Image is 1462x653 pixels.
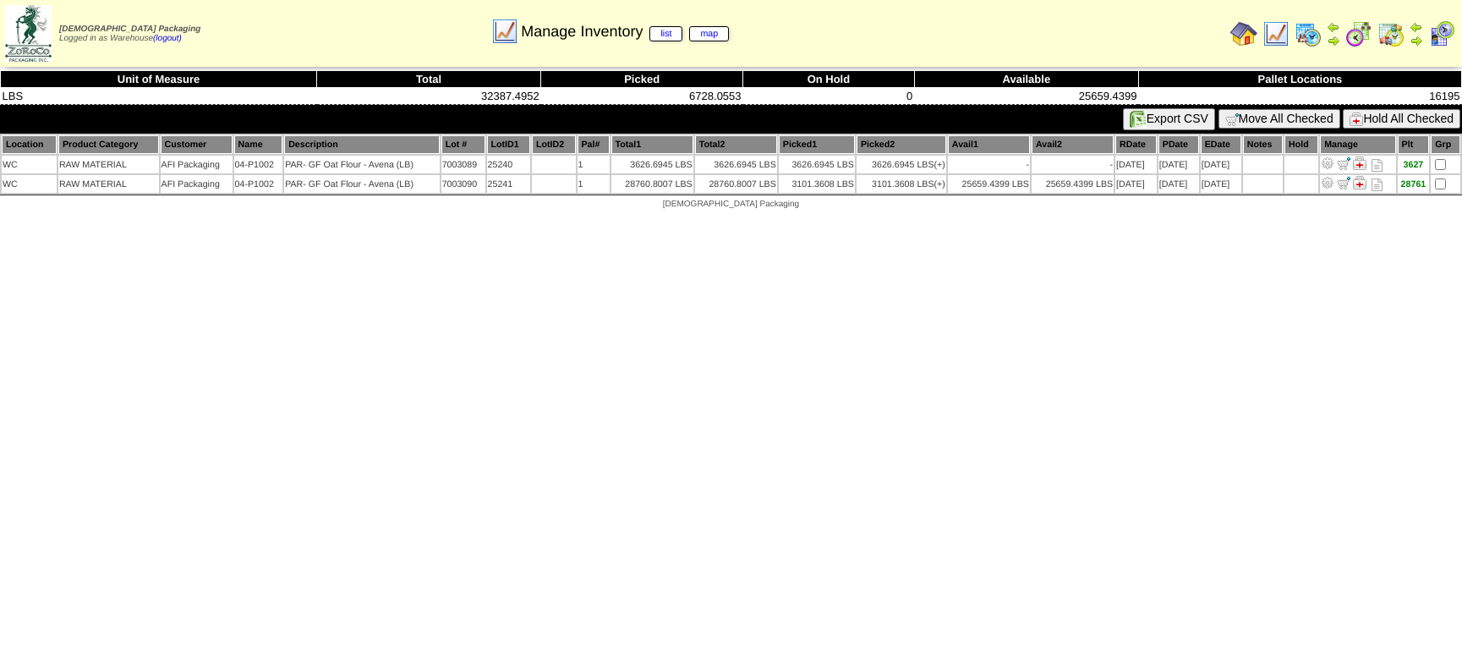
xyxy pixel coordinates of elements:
[1350,112,1363,126] img: hold.gif
[59,25,200,34] span: [DEMOGRAPHIC_DATA] Packaging
[58,175,159,193] td: RAW MATERIAL
[2,135,57,154] th: Location
[934,179,945,189] div: (+)
[743,71,915,88] th: On Hold
[1410,20,1423,34] img: arrowleft.gif
[1243,135,1283,154] th: Notes
[1032,135,1114,154] th: Avail2
[1138,88,1461,105] td: 16195
[857,175,946,193] td: 3101.3608 LBS
[1123,108,1215,130] button: Export CSV
[5,5,52,62] img: zoroco-logo-small.webp
[948,156,1030,173] td: -
[284,156,440,173] td: PAR- GF Oat Flour - Avena (LB)
[317,71,541,88] th: Total
[1158,156,1199,173] td: [DATE]
[1327,34,1340,47] img: arrowright.gif
[284,135,440,154] th: Description
[914,71,1138,88] th: Available
[934,160,945,170] div: (+)
[161,156,233,173] td: AFI Packaging
[1337,176,1350,189] img: Move
[1262,20,1290,47] img: line_graph.gif
[1032,156,1114,173] td: -
[1,71,317,88] th: Unit of Measure
[611,156,693,173] td: 3626.6945 LBS
[521,23,729,41] span: Manage Inventory
[1372,159,1383,172] i: Note
[1201,175,1241,193] td: [DATE]
[649,26,682,41] a: list
[779,156,855,173] td: 3626.6945 LBS
[857,156,946,173] td: 3626.6945 LBS
[1345,20,1372,47] img: calendarblend.gif
[779,175,855,193] td: 3101.3608 LBS
[689,26,729,41] a: map
[695,156,777,173] td: 3626.6945 LBS
[695,175,777,193] td: 28760.8007 LBS
[743,88,915,105] td: 0
[1115,156,1157,173] td: [DATE]
[1201,135,1241,154] th: EDate
[611,135,693,154] th: Total1
[161,175,233,193] td: AFI Packaging
[58,156,159,173] td: RAW MATERIAL
[1399,160,1429,170] div: 3627
[1337,156,1350,170] img: Move
[1327,20,1340,34] img: arrowleft.gif
[1,88,317,105] td: LBS
[1158,135,1199,154] th: PDate
[948,135,1030,154] th: Avail1
[541,88,743,105] td: 6728.0553
[1115,175,1157,193] td: [DATE]
[2,156,57,173] td: WC
[1225,112,1239,126] img: cart.gif
[611,175,693,193] td: 28760.8007 LBS
[695,135,777,154] th: Total2
[317,88,541,105] td: 32387.4952
[1321,156,1334,170] img: Adjust
[2,175,57,193] td: WC
[532,135,575,154] th: LotID2
[441,135,485,154] th: Lot #
[1428,20,1455,47] img: calendarcustomer.gif
[1320,135,1395,154] th: Manage
[948,175,1030,193] td: 25659.4399 LBS
[1372,178,1383,191] i: Note
[1115,135,1157,154] th: RDate
[1377,20,1405,47] img: calendarinout.gif
[1353,176,1366,189] img: Manage Hold
[1230,20,1257,47] img: home.gif
[578,156,610,173] td: 1
[663,200,799,209] span: [DEMOGRAPHIC_DATA] Packaging
[441,156,485,173] td: 7003089
[1032,175,1114,193] td: 25659.4399 LBS
[153,34,182,43] a: (logout)
[578,135,610,154] th: Pal#
[284,175,440,193] td: PAR- GF Oat Flour - Avena (LB)
[441,175,485,193] td: 7003090
[487,135,530,154] th: LotID1
[1398,135,1430,154] th: Plt
[1343,109,1460,129] button: Hold All Checked
[58,135,159,154] th: Product Category
[1431,135,1460,154] th: Grp
[857,135,946,154] th: Picked2
[1410,34,1423,47] img: arrowright.gif
[491,18,518,45] img: line_graph.gif
[1218,109,1340,129] button: Move All Checked
[1284,135,1318,154] th: Hold
[234,135,283,154] th: Name
[914,88,1138,105] td: 25659.4399
[1321,176,1334,189] img: Adjust
[578,175,610,193] td: 1
[1353,156,1366,170] img: Manage Hold
[234,156,283,173] td: 04-P1002
[487,175,530,193] td: 25241
[1138,71,1461,88] th: Pallet Locations
[487,156,530,173] td: 25240
[1158,175,1199,193] td: [DATE]
[1295,20,1322,47] img: calendarprod.gif
[541,71,743,88] th: Picked
[1399,179,1429,189] div: 28761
